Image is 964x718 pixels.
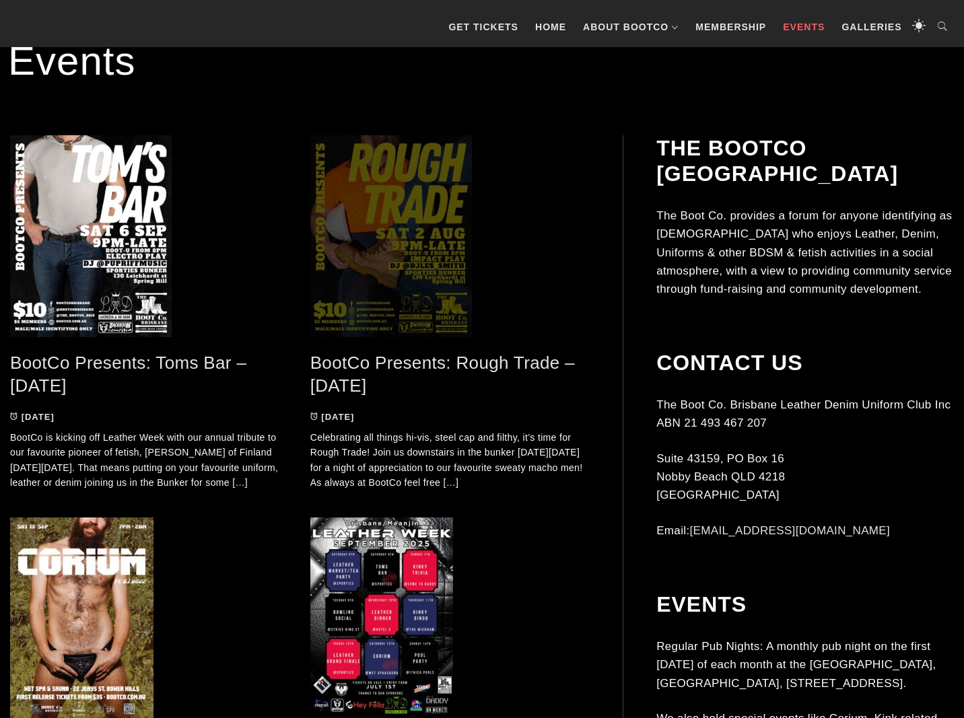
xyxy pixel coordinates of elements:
a: Membership [689,7,773,47]
time: [DATE] [22,412,55,422]
a: About BootCo [576,7,685,47]
a: Events [776,7,831,47]
p: The Boot Co. provides a forum for anyone identifying as [DEMOGRAPHIC_DATA] who enjoys Leather, De... [656,207,954,298]
p: Email: [656,522,954,540]
a: BootCo Presents: Toms Bar – [DATE] [10,353,246,396]
a: GET TICKETS [442,7,525,47]
a: [DATE] [10,412,55,422]
time: [DATE] [321,412,354,422]
a: Home [528,7,573,47]
a: [EMAIL_ADDRESS][DOMAIN_NAME] [689,524,890,537]
p: The Boot Co. Brisbane Leather Denim Uniform Club Inc ABN 21 493 467 207 [656,396,954,432]
h1: Events [8,34,956,88]
a: [DATE] [310,412,355,422]
h2: Contact Us [656,350,954,375]
p: Suite 43159, PO Box 16 Nobby Beach QLD 4218 [GEOGRAPHIC_DATA] [656,450,954,505]
h2: Events [656,591,954,617]
a: Galleries [835,7,908,47]
p: BootCo is kicking off Leather Week with our annual tribute to our favourite pioneer of fetish, [P... [10,430,290,491]
p: Regular Pub Nights: A monthly pub night on the first [DATE] of each month at the [GEOGRAPHIC_DATA... [656,637,954,692]
h2: The BootCo [GEOGRAPHIC_DATA] [656,135,954,187]
a: BootCo Presents: Rough Trade – [DATE] [310,353,575,396]
p: Celebrating all things hi-vis, steel cap and filthy, it’s time for Rough Trade! Join us downstair... [310,430,590,491]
